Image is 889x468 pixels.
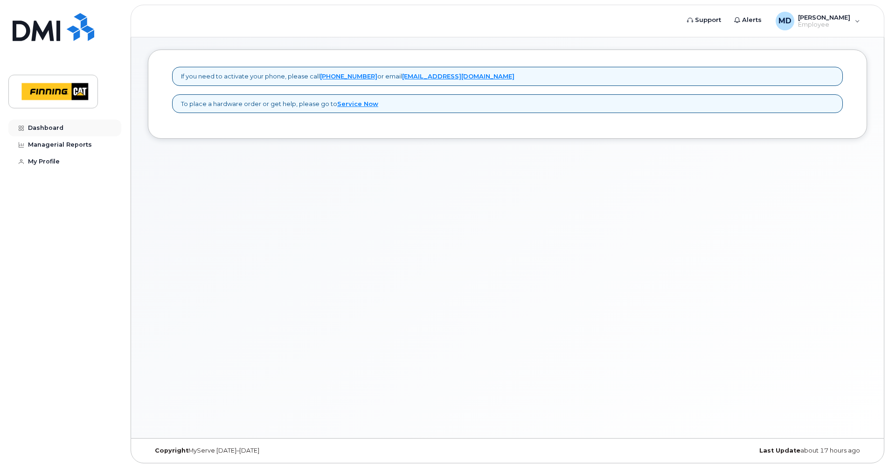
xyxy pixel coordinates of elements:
[148,447,388,454] div: MyServe [DATE]–[DATE]
[337,100,378,107] a: Service Now
[759,447,800,454] strong: Last Update
[627,447,867,454] div: about 17 hours ago
[402,72,514,80] a: [EMAIL_ADDRESS][DOMAIN_NAME]
[320,72,377,80] a: [PHONE_NUMBER]
[155,447,188,454] strong: Copyright
[181,72,514,81] p: If you need to activate your phone, please call or email
[181,99,378,108] p: To place a hardware order or get help, please go to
